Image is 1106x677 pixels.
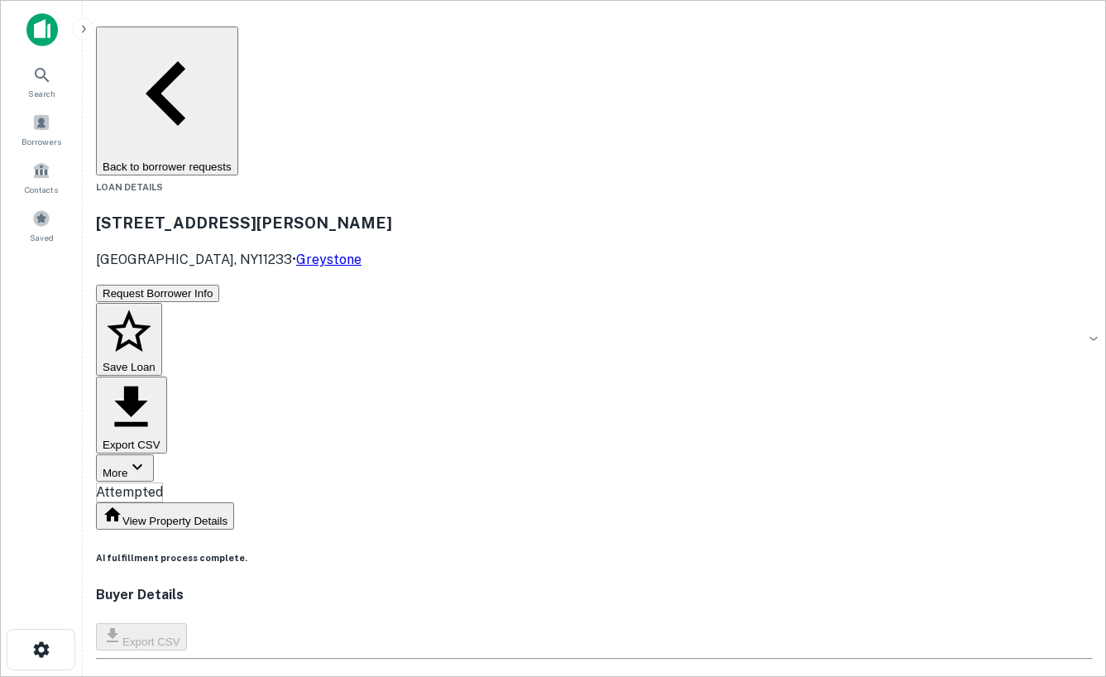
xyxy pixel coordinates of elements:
span: Contacts [25,183,58,196]
span: Borrowers [22,135,61,148]
button: Request Borrower Info [96,285,219,302]
h6: AI fulfillment process complete. [96,551,1093,564]
h3: [STREET_ADDRESS][PERSON_NAME] [96,211,1093,234]
span: Loan Details [96,182,163,192]
span: Saved [30,231,54,244]
a: Contacts [5,155,78,199]
iframe: Chat Widget [1023,545,1106,624]
button: More [96,454,154,482]
button: Back to borrower requests [96,26,238,175]
h4: Buyer Details [96,585,1093,605]
a: Borrowers [5,107,78,151]
div: Attempted [96,483,163,502]
button: Export CSV [96,377,167,454]
button: Export CSV [96,623,187,651]
img: capitalize-icon.png [26,13,58,46]
a: Saved [5,203,78,247]
button: Save Loan [96,303,162,376]
button: View Property Details [96,502,234,530]
span: Search [28,87,55,100]
a: Search [5,59,78,103]
p: [GEOGRAPHIC_DATA], NY11233 • [96,250,1093,270]
a: Greystone [296,252,361,267]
